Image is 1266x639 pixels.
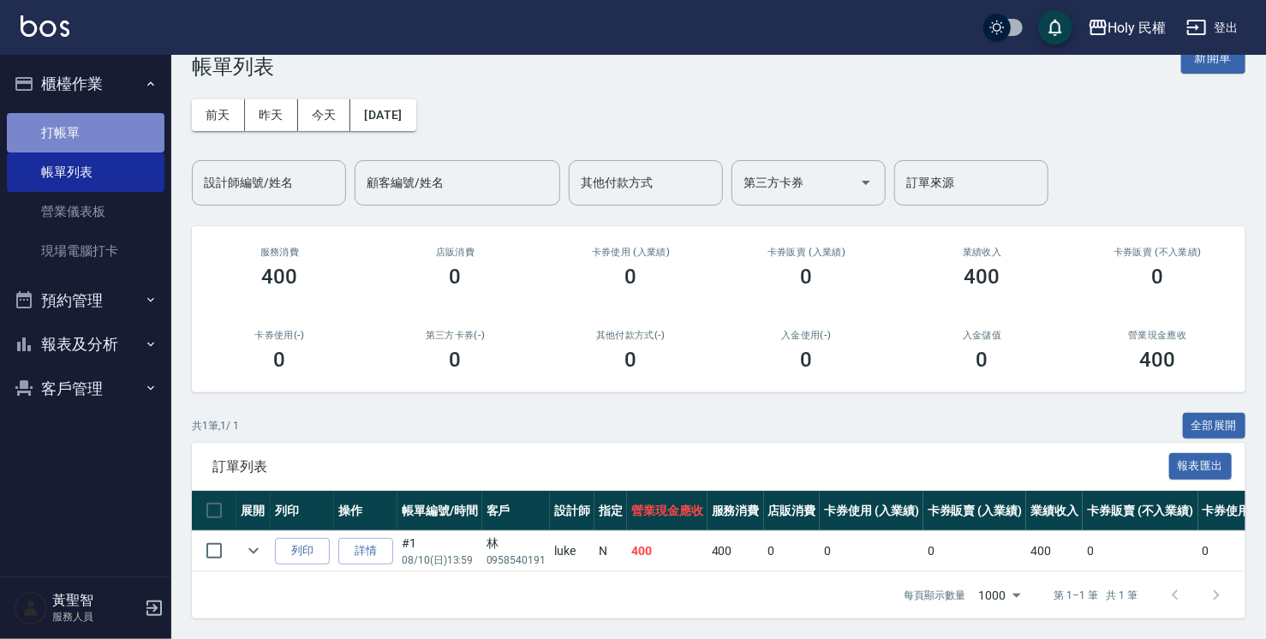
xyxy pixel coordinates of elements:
[7,322,164,367] button: 報表及分析
[904,588,965,603] p: 每頁顯示數量
[212,458,1169,475] span: 訂單列表
[7,152,164,192] a: 帳單列表
[7,113,164,152] a: 打帳單
[852,169,880,196] button: Open
[972,572,1027,618] div: 1000
[7,62,164,106] button: 櫃檯作業
[1169,453,1233,480] button: 報表匯出
[52,592,140,609] h5: 黃聖智
[1179,12,1245,44] button: 登出
[487,534,546,552] div: 林
[397,491,482,531] th: 帳單編號/時間
[801,348,813,372] h3: 0
[1152,265,1164,289] h3: 0
[241,538,266,564] button: expand row
[1081,10,1173,45] button: Holy 民權
[1090,330,1225,341] h2: 營業現金應收
[7,231,164,271] a: 現場電腦打卡
[192,55,274,79] h3: 帳單列表
[594,531,627,571] td: N
[262,265,298,289] h3: 400
[923,491,1027,531] th: 卡券販賣 (入業績)
[1038,10,1072,45] button: save
[739,247,874,258] h2: 卡券販賣 (入業績)
[1181,42,1245,74] button: 新開單
[192,418,239,433] p: 共 1 筆, 1 / 1
[1183,413,1246,439] button: 全部展開
[564,247,698,258] h2: 卡券使用 (入業績)
[801,265,813,289] h3: 0
[482,491,551,531] th: 客戶
[820,531,923,571] td: 0
[275,538,330,564] button: 列印
[192,99,245,131] button: 前天
[625,348,637,372] h3: 0
[627,531,708,571] td: 400
[625,265,637,289] h3: 0
[14,591,48,625] img: Person
[212,247,347,258] h3: 服務消費
[245,99,298,131] button: 昨天
[1140,348,1176,372] h3: 400
[52,609,140,624] p: 服務人員
[923,531,1027,571] td: 0
[1026,491,1083,531] th: 業績收入
[450,348,462,372] h3: 0
[1181,49,1245,65] a: 新開單
[388,330,523,341] h2: 第三方卡券(-)
[350,99,415,131] button: [DATE]
[1083,531,1197,571] td: 0
[1169,457,1233,474] a: 報表匯出
[708,491,764,531] th: 服務消費
[338,538,393,564] a: 詳情
[487,552,546,568] p: 0958540191
[450,265,462,289] h3: 0
[1054,588,1138,603] p: 第 1–1 筆 共 1 筆
[397,531,482,571] td: #1
[274,348,286,372] h3: 0
[298,99,351,131] button: 今天
[7,367,164,411] button: 客戶管理
[976,348,988,372] h3: 0
[1026,531,1083,571] td: 400
[708,531,764,571] td: 400
[594,491,627,531] th: 指定
[21,15,69,37] img: Logo
[764,491,821,531] th: 店販消費
[915,247,1049,258] h2: 業績收入
[236,491,271,531] th: 展開
[820,491,923,531] th: 卡券使用 (入業績)
[1108,17,1167,39] div: Holy 民權
[964,265,1000,289] h3: 400
[764,531,821,571] td: 0
[7,278,164,323] button: 預約管理
[564,330,698,341] h2: 其他付款方式(-)
[271,491,334,531] th: 列印
[402,552,478,568] p: 08/10 (日) 13:59
[915,330,1049,341] h2: 入金儲值
[334,491,397,531] th: 操作
[550,491,594,531] th: 設計師
[739,330,874,341] h2: 入金使用(-)
[1083,491,1197,531] th: 卡券販賣 (不入業績)
[1090,247,1225,258] h2: 卡券販賣 (不入業績)
[550,531,594,571] td: luke
[627,491,708,531] th: 營業現金應收
[212,330,347,341] h2: 卡券使用(-)
[7,192,164,231] a: 營業儀表板
[388,247,523,258] h2: 店販消費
